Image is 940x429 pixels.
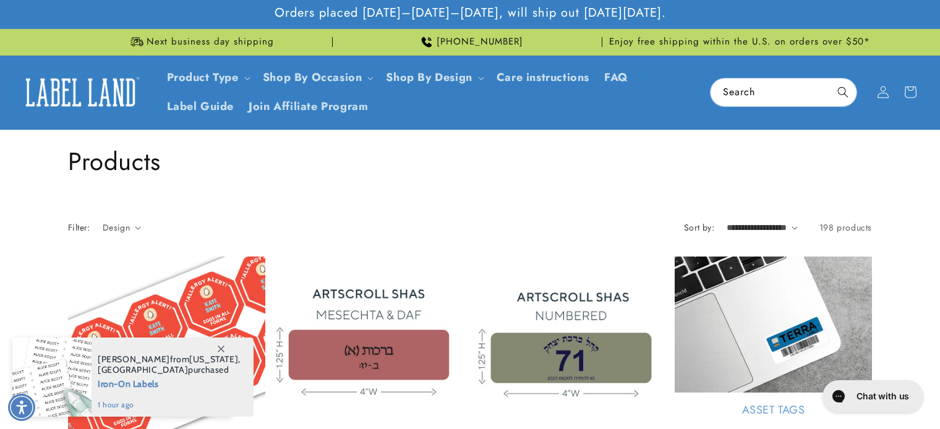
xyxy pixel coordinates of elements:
[249,100,368,114] span: Join Affiliate Program
[437,36,523,48] span: [PHONE_NUMBER]
[147,36,274,48] span: Next business day shipping
[378,63,489,92] summary: Shop By Design
[489,63,597,92] a: Care instructions
[160,92,242,121] a: Label Guide
[8,394,35,421] div: Accessibility Menu
[68,29,333,55] div: Announcement
[160,63,255,92] summary: Product Type
[497,70,589,85] span: Care instructions
[684,221,714,234] label: Sort by:
[241,92,375,121] a: Join Affiliate Program
[167,100,234,114] span: Label Guide
[609,36,870,48] span: Enjoy free shipping within the U.S. on orders over $50*
[607,29,872,55] div: Announcement
[255,63,379,92] summary: Shop By Occasion
[98,354,170,365] span: [PERSON_NAME]
[103,221,130,234] span: Design
[829,79,857,106] button: Search
[386,69,472,85] a: Shop By Design
[604,70,628,85] span: FAQ
[98,399,241,410] span: 1 hour ago
[98,354,241,375] span: from , purchased
[19,73,142,111] img: Label Land
[68,221,90,234] h2: Filter:
[816,376,928,417] iframe: Gorgias live chat messenger
[68,145,872,177] h1: Products
[338,29,602,55] div: Announcement
[167,69,239,85] a: Product Type
[98,375,241,391] span: Iron-On Labels
[275,5,666,21] span: Orders placed [DATE]–[DATE]–[DATE], will ship out [DATE][DATE].
[675,403,872,417] a: Asset Tags
[103,221,141,234] summary: Design (0 selected)
[189,354,238,365] span: [US_STATE]
[263,70,362,85] span: Shop By Occasion
[819,221,872,234] span: 198 products
[14,69,147,116] a: Label Land
[597,63,636,92] a: FAQ
[98,364,188,375] span: [GEOGRAPHIC_DATA]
